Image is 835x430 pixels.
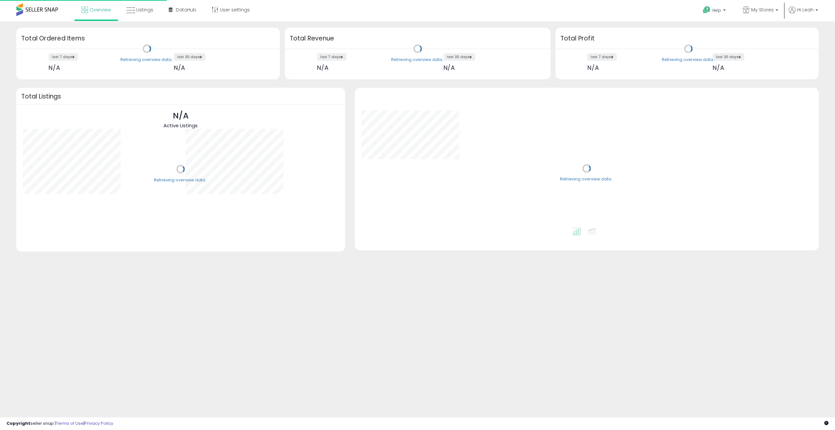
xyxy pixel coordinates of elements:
[751,7,774,13] span: My Stores
[698,1,732,21] a: Help
[797,7,813,13] span: Hi Leah
[391,57,444,63] div: Retrieving overview data..
[90,7,111,13] span: Overview
[176,7,196,13] span: DataHub
[120,57,174,63] div: Retrieving overview data..
[560,177,613,182] div: Retrieving overview data..
[789,7,818,21] a: Hi Leah
[703,6,711,14] i: Get Help
[662,57,715,63] div: Retrieving overview data..
[136,7,153,13] span: Listings
[712,8,721,13] span: Help
[154,177,207,183] div: Retrieving overview data..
